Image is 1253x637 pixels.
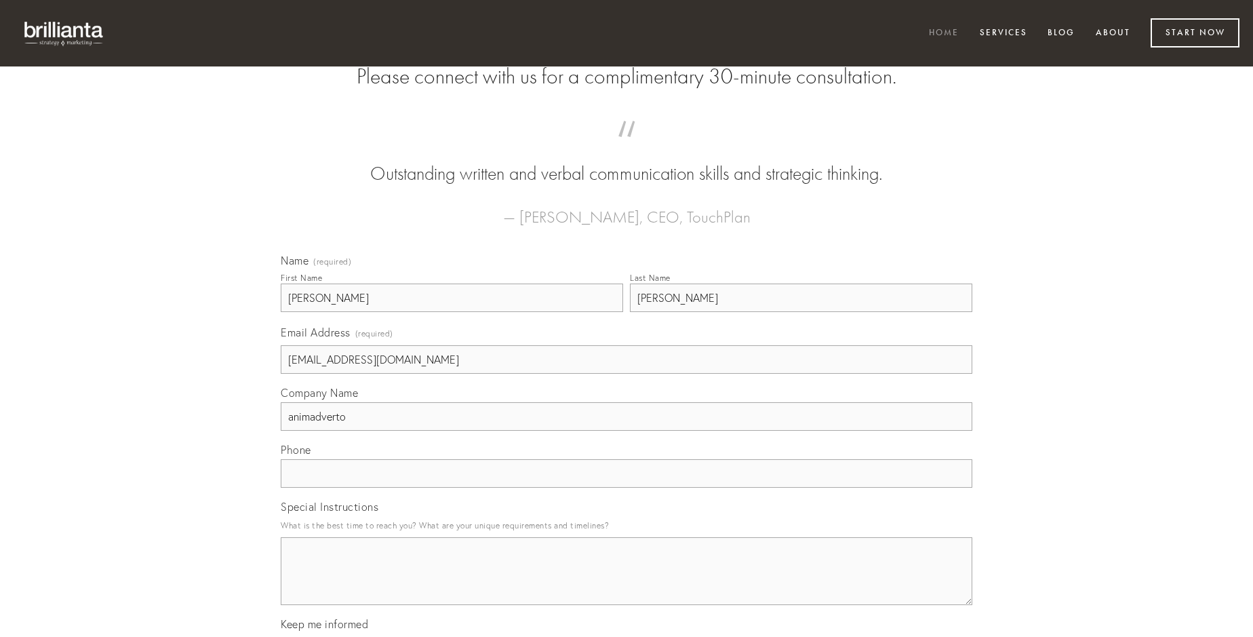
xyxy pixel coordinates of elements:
[281,273,322,283] div: First Name
[630,273,671,283] div: Last Name
[281,64,972,90] h2: Please connect with us for a complimentary 30-minute consultation.
[281,386,358,400] span: Company Name
[920,22,968,45] a: Home
[302,134,951,161] span: “
[971,22,1036,45] a: Services
[281,254,309,267] span: Name
[281,500,378,514] span: Special Instructions
[1039,22,1083,45] a: Blog
[281,617,368,631] span: Keep me informed
[14,14,115,53] img: brillianta - research, strategy, marketing
[281,326,351,339] span: Email Address
[281,516,972,535] p: What is the best time to reach you? What are your unique requirements and timelines?
[1151,18,1239,47] a: Start Now
[1087,22,1139,45] a: About
[302,134,951,187] blockquote: Outstanding written and verbal communication skills and strategic thinking.
[281,443,311,457] span: Phone
[313,258,351,266] span: (required)
[302,187,951,231] figcaption: — [PERSON_NAME], CEO, TouchPlan
[355,324,393,343] span: (required)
